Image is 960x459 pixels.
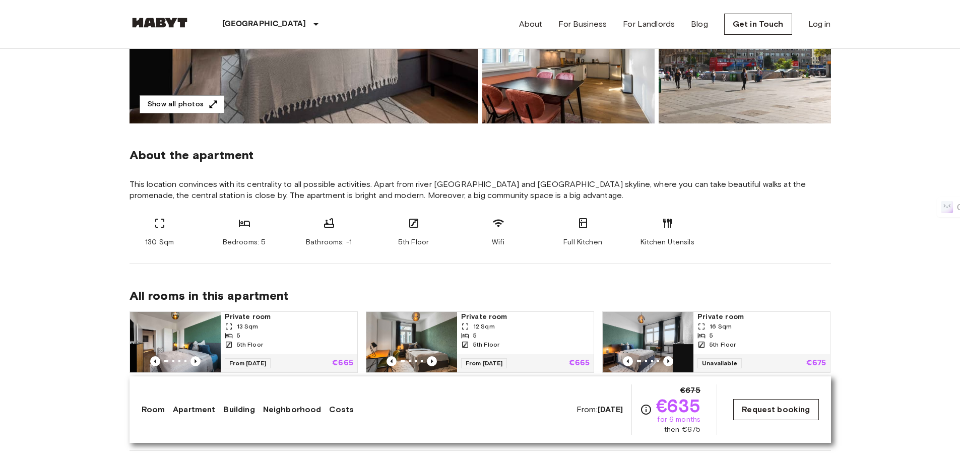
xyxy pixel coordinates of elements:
[473,331,477,340] span: 5
[656,397,701,415] span: €635
[641,237,694,247] span: Kitchen Utensils
[306,237,352,247] span: Bathrooms: -1
[519,18,543,30] a: About
[398,237,429,247] span: 5th Floor
[806,359,826,367] p: €675
[332,359,353,367] p: €665
[598,405,623,414] b: [DATE]
[150,356,160,366] button: Previous image
[640,404,652,416] svg: Check cost overview for full price breakdown. Please note that discounts apply to new joiners onl...
[697,358,742,368] span: Unavailable
[130,312,221,372] img: Marketing picture of unit DE-04-001-001-04HF
[461,312,590,322] span: Private room
[237,331,240,340] span: 5
[145,237,174,247] span: 130 Sqm
[680,384,701,397] span: €675
[461,358,507,368] span: From [DATE]
[563,237,602,247] span: Full Kitchen
[623,18,675,30] a: For Landlords
[492,237,504,247] span: Wifi
[225,358,271,368] span: From [DATE]
[329,404,354,416] a: Costs
[223,404,254,416] a: Building
[710,331,713,340] span: 5
[697,312,826,322] span: Private room
[724,14,792,35] a: Get in Touch
[130,148,254,163] span: About the apartment
[263,404,322,416] a: Neighborhood
[223,237,266,247] span: Bedrooms: 5
[225,312,353,322] span: Private room
[657,415,700,425] span: for 6 months
[473,322,495,331] span: 12 Sqm
[237,340,263,349] span: 5th Floor
[366,312,457,372] img: Marketing picture of unit DE-04-001-001-01HF
[142,404,165,416] a: Room
[366,311,594,373] a: Marketing picture of unit DE-04-001-001-01HFPrevious imagePrevious imagePrivate room12 Sqm55th Fl...
[577,404,623,415] span: From:
[808,18,831,30] a: Log in
[173,404,215,416] a: Apartment
[190,356,201,366] button: Previous image
[130,311,358,373] a: Marketing picture of unit DE-04-001-001-04HFPrevious imagePrevious imagePrivate room13 Sqm55th Fl...
[663,356,673,366] button: Previous image
[130,288,831,303] span: All rooms in this apartment
[130,18,190,28] img: Habyt
[387,356,397,366] button: Previous image
[237,322,259,331] span: 13 Sqm
[569,359,590,367] p: €665
[558,18,607,30] a: For Business
[427,356,437,366] button: Previous image
[140,95,224,114] button: Show all photos
[623,356,633,366] button: Previous image
[130,179,831,201] span: This location convinces with its centrality to all possible activities. Apart from river [GEOGRAP...
[222,18,306,30] p: [GEOGRAPHIC_DATA]
[664,425,700,435] span: then €675
[691,18,708,30] a: Blog
[733,399,818,420] a: Request booking
[473,340,499,349] span: 5th Floor
[710,340,736,349] span: 5th Floor
[710,322,732,331] span: 16 Sqm
[603,312,693,372] img: Marketing picture of unit DE-04-001-001-03HF
[602,311,830,373] a: Marketing picture of unit DE-04-001-001-03HFPrevious imagePrevious imagePrivate room16 Sqm55th Fl...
